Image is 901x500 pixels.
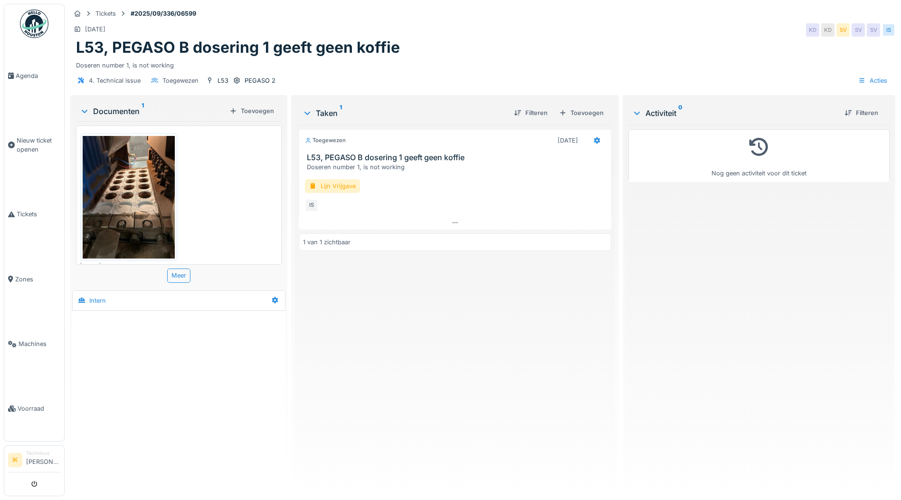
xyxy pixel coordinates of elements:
[558,136,578,145] div: [DATE]
[85,25,105,34] div: [DATE]
[167,269,190,282] div: Meer
[510,106,551,119] div: Filteren
[17,210,60,219] span: Tickets
[4,312,64,376] a: Machines
[4,376,64,441] a: Voorraad
[89,296,106,305] div: Intern
[4,43,64,108] a: Agenda
[4,182,64,247] a: Tickets
[4,108,64,182] a: Nieuw ticket openen
[821,23,835,37] div: KD
[127,9,200,18] strong: #2025/09/336/06599
[678,107,683,119] sup: 0
[76,38,400,57] h1: L53, PEGASO B dosering 1 geeft geen koffie
[80,106,226,117] div: Documenten
[16,71,60,80] span: Agenda
[218,76,228,85] div: L53
[854,74,892,87] div: Acties
[15,275,60,284] span: Zones
[19,339,60,348] span: Machines
[80,261,177,270] div: image.jpg
[226,105,278,117] div: Toevoegen
[8,450,60,472] a: IK Technicus[PERSON_NAME]
[17,136,60,154] span: Nieuw ticket openen
[18,404,60,413] span: Voorraad
[307,153,607,162] h3: L53, PEGASO B dosering 1 geeft geen koffie
[76,57,890,70] div: Doseren number 1, is not working
[162,76,199,85] div: Toegewezen
[841,106,882,119] div: Filteren
[305,199,318,212] div: IS
[635,134,883,178] div: Nog geen activiteit voor dit ticket
[340,107,342,119] sup: 1
[303,238,351,247] div: 1 van 1 zichtbaar
[555,106,607,119] div: Toevoegen
[867,23,880,37] div: SV
[26,450,60,470] li: [PERSON_NAME]
[307,163,607,172] div: Doseren number 1, is not working
[632,107,837,119] div: Activiteit
[89,76,141,85] div: 4. Technical issue
[305,136,346,144] div: Toegewezen
[245,76,275,85] div: PEGASO 2
[20,10,48,38] img: Badge_color-CXgf-gQk.svg
[303,107,506,119] div: Taken
[882,23,895,37] div: IS
[95,9,116,18] div: Tickets
[4,247,64,311] a: Zones
[806,23,819,37] div: KD
[83,136,175,259] img: o1f4spfdok0eih713ty2p05l3p6q
[142,106,144,117] sup: 1
[852,23,865,37] div: SV
[8,453,22,467] li: IK
[26,450,60,457] div: Technicus
[836,23,850,37] div: SV
[305,179,360,193] div: Lijn Vrijgave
